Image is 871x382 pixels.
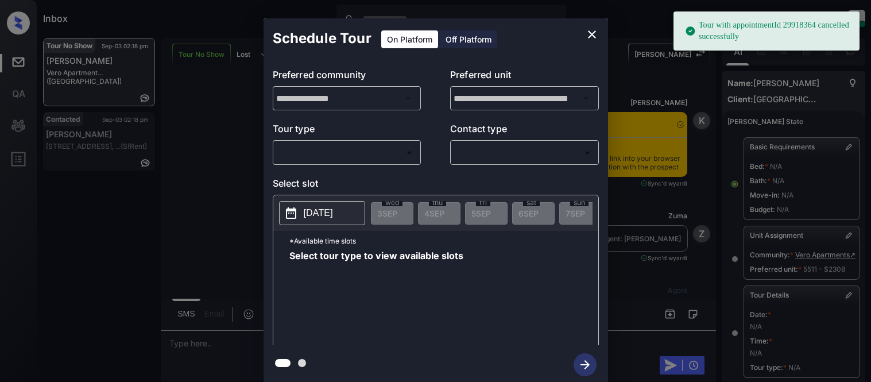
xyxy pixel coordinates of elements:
[450,68,599,86] p: Preferred unit
[273,68,421,86] p: Preferred community
[381,30,438,48] div: On Platform
[440,30,497,48] div: Off Platform
[685,15,850,47] div: Tour with appointmentId 29918364 cancelled successfully
[273,122,421,140] p: Tour type
[289,231,598,251] p: *Available time slots
[279,201,365,225] button: [DATE]
[304,206,333,220] p: [DATE]
[264,18,381,59] h2: Schedule Tour
[580,23,603,46] button: close
[450,122,599,140] p: Contact type
[273,176,599,195] p: Select slot
[289,251,463,343] span: Select tour type to view available slots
